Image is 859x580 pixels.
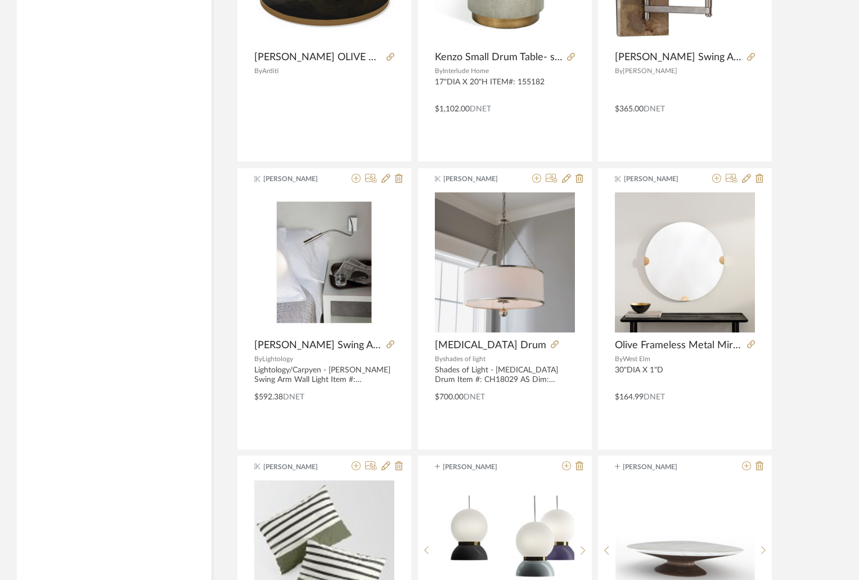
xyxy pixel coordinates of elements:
span: DNET [644,393,665,401]
div: 17"DIA X 20"H ITEM#: 155182 [435,78,575,97]
div: 30"DIA X 1"D [615,366,755,385]
div: 0 [615,192,755,333]
span: $700.00 [435,393,464,401]
span: [MEDICAL_DATA] Drum [435,339,546,352]
span: DNET [644,105,665,113]
img: Olive Frameless Metal Mirror - 30" [615,192,755,332]
div: Lightology/Carpyen - [PERSON_NAME] Swing Arm Wall Light Item #: [PERSON_NAME]-CH Dim: 20.5"L x 5"... [254,366,394,385]
span: $592.38 [254,393,283,401]
span: [PERSON_NAME] [623,462,694,472]
span: DNET [283,393,304,401]
span: [PERSON_NAME] OLIVE WOOD ROUND COFFEE TABLE- GHOST WHITE & BLACK RESIN 48"DIA X 17.7"H #ARD-209 [254,51,382,64]
span: [PERSON_NAME] [263,174,334,184]
span: By [254,68,262,74]
span: By [615,356,623,362]
span: Olive Frameless Metal Mirror - 30" [615,339,743,352]
span: By [254,356,262,362]
span: [PERSON_NAME] [443,462,514,472]
span: [PERSON_NAME] Swing Arm Wall Light [615,51,743,64]
span: DNET [464,393,485,401]
span: $365.00 [615,105,644,113]
span: $164.99 [615,393,644,401]
span: [PERSON_NAME] [263,462,334,472]
span: $1,102.00 [435,105,470,113]
span: Lightology [262,356,293,362]
span: Arditi [262,68,278,74]
span: [PERSON_NAME] [624,174,695,184]
div: Shades of Light - [MEDICAL_DATA] Drum Item #: CH18029 AS Dim: 31"Hx24"Wx24"D [435,366,575,385]
img: Oliver Swing Arm Wall Light [254,192,394,332]
span: [PERSON_NAME] Swing Arm Wall Light [254,339,382,352]
span: By [615,68,623,74]
span: By [435,356,443,362]
span: shades of light [443,356,485,362]
span: By [435,68,443,74]
span: DNET [470,105,491,113]
span: Interlude Home [443,68,489,74]
span: West Elm [623,356,650,362]
span: [PERSON_NAME] [443,174,514,184]
img: Olive Leaf Drum [435,192,575,332]
span: Kenzo Small Drum Table- sorrel Olive Sharkskin, Antique Brass [435,51,563,64]
span: [PERSON_NAME] [623,68,677,74]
